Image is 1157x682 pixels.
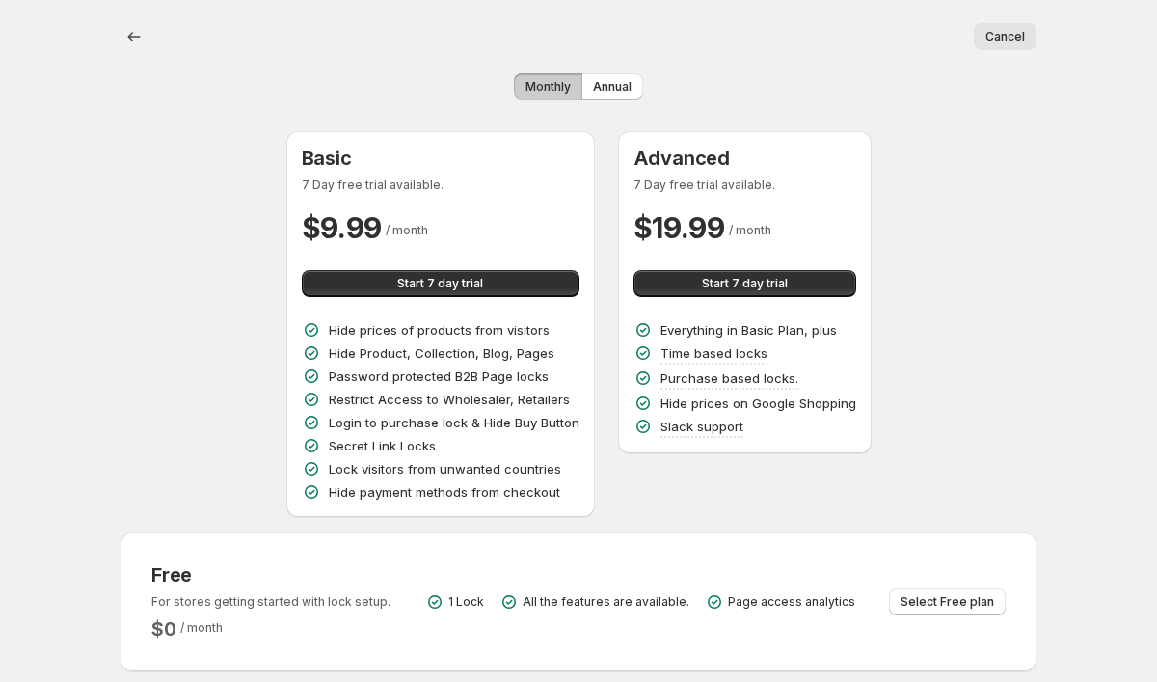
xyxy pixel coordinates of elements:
button: Cancel [974,23,1036,50]
p: 7 Day free trial available. [302,177,579,193]
h3: Basic [302,147,579,170]
p: Hide payment methods from checkout [329,482,560,502]
h3: Free [151,563,390,587]
button: Annual [581,73,643,100]
p: All the features are available. [523,594,689,610]
p: Page access analytics [728,594,855,610]
p: Hide Product, Collection, Blog, Pages [329,343,554,363]
button: Back [121,23,148,50]
button: Start 7 day trial [633,270,856,297]
p: Hide prices on Google Shopping [660,394,856,413]
p: 7 Day free trial available. [633,177,856,193]
h2: $ 0 [151,617,176,641]
p: Secret Link Locks [329,436,436,455]
p: Restrict Access to Wholesaler, Retailers [329,390,570,409]
span: Select Free plan [901,594,994,610]
button: Select Free plan [889,588,1006,615]
p: For stores getting started with lock setup. [151,594,390,610]
span: / month [386,223,428,237]
p: Password protected B2B Page locks [329,367,549,386]
span: / month [180,620,223,635]
p: Hide prices of products from visitors [329,320,550,340]
p: Everything in Basic Plan, plus [660,320,837,340]
span: Cancel [985,29,1025,44]
h3: Advanced [633,147,856,170]
span: Annual [593,79,632,95]
h2: $ 19.99 [633,208,725,247]
span: Start 7 day trial [702,276,788,291]
p: Time based locks [660,343,767,363]
button: Start 7 day trial [302,270,579,297]
button: Monthly [514,73,582,100]
p: 1 Lock [448,594,484,610]
p: Purchase based locks. [660,368,798,388]
p: Lock visitors from unwanted countries [329,459,561,478]
span: Monthly [525,79,571,95]
span: / month [729,223,771,237]
p: Login to purchase lock & Hide Buy Button [329,413,579,432]
p: Slack support [660,417,743,436]
h2: $ 9.99 [302,208,383,247]
span: Start 7 day trial [397,276,483,291]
